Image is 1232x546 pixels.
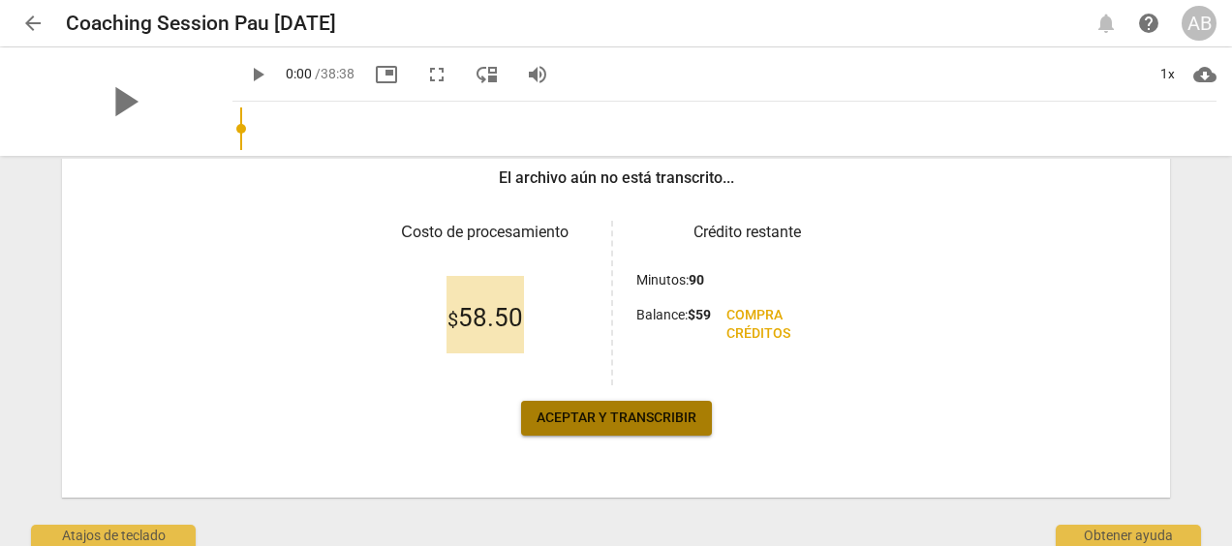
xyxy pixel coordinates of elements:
[315,66,354,81] span: / 38:38
[636,221,858,244] h3: Crédito restante
[375,63,398,86] span: picture_in_picture
[476,63,499,86] span: move_down
[537,409,696,428] span: Aceptar y transcribir
[246,63,269,86] span: play_arrow
[1056,525,1201,546] div: Obtener ayuda
[711,298,858,351] a: Compra créditos
[1137,12,1160,35] span: help
[1131,6,1166,41] a: Obtener ayuda
[688,307,711,322] b: $ 59
[425,63,448,86] span: fullscreen
[419,57,454,92] button: Fullscreen
[369,57,404,92] button: Picture in picture
[526,63,549,86] span: volume_up
[1193,63,1217,86] span: cloud_download
[1149,59,1186,90] div: 1x
[447,304,523,333] span: 58.50
[21,12,45,35] span: arrow_back
[521,401,712,436] button: Aceptar y transcribir
[240,57,275,92] button: Reproducir
[31,525,196,546] div: Atajos de teclado
[99,76,149,127] span: play_arrow
[636,270,704,290] p: Minutos :
[726,306,843,344] span: Compra créditos
[1182,6,1217,41] button: AB
[66,12,336,36] h2: Coaching Session Pau [DATE]
[447,308,458,331] span: $
[520,57,555,92] button: Volume
[689,272,704,288] b: 90
[286,66,312,81] span: 0:00
[499,167,734,190] h3: El archivo aún no está transcrito...
[470,57,505,92] button: View player as separate pane
[374,221,596,244] h3: Сosto de procesamiento
[636,305,711,325] p: Balance :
